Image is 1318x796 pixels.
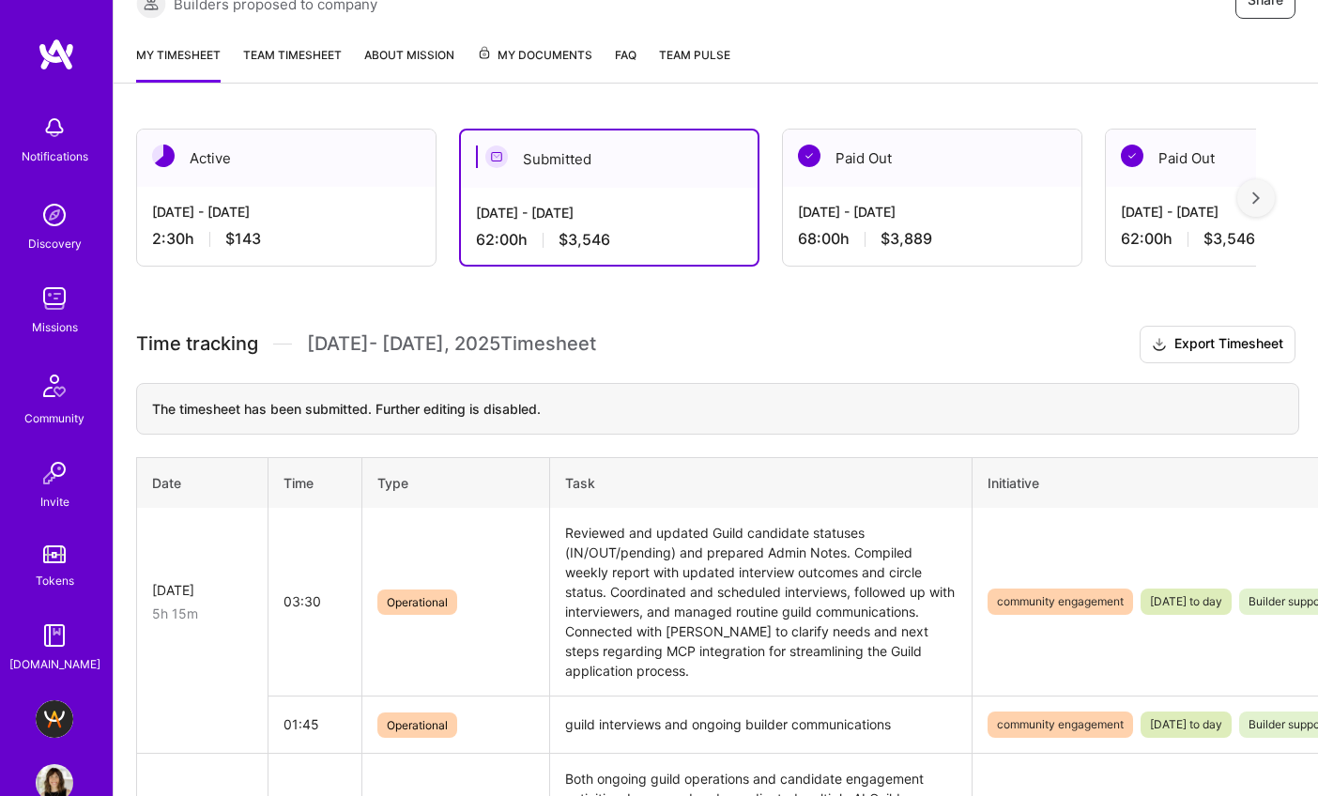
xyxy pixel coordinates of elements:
[1152,335,1167,355] i: icon Download
[659,48,730,62] span: Team Pulse
[659,45,730,83] a: Team Pulse
[36,109,73,146] img: bell
[477,45,592,66] span: My Documents
[152,202,421,222] div: [DATE] - [DATE]
[476,203,743,222] div: [DATE] - [DATE]
[36,571,74,590] div: Tokens
[32,317,78,337] div: Missions
[1141,589,1232,615] span: [DATE] to day
[28,234,82,253] div: Discovery
[243,45,342,83] a: Team timesheet
[550,457,973,508] th: Task
[476,230,743,250] div: 62:00 h
[550,696,973,753] td: guild interviews and ongoing builder communications
[550,508,973,696] td: Reviewed and updated Guild candidate statuses (IN/OUT/pending) and prepared Admin Notes. Compiled...
[988,712,1133,738] span: community engagement
[152,145,175,167] img: Active
[152,229,421,249] div: 2:30 h
[24,408,84,428] div: Community
[307,332,596,356] span: [DATE] - [DATE] , 2025 Timesheet
[798,145,820,167] img: Paid Out
[615,45,636,83] a: FAQ
[461,130,758,188] div: Submitted
[36,617,73,654] img: guide book
[136,332,258,356] span: Time tracking
[36,454,73,492] img: Invite
[377,712,457,738] span: Operational
[988,589,1133,615] span: community engagement
[32,363,77,408] img: Community
[137,457,268,508] th: Date
[136,45,221,83] a: My timesheet
[36,280,73,317] img: teamwork
[36,196,73,234] img: discovery
[1141,712,1232,738] span: [DATE] to day
[268,457,362,508] th: Time
[31,700,78,738] a: A.Team - Grow A.Team's Community & Demand
[22,146,88,166] div: Notifications
[881,229,932,249] span: $3,889
[798,229,1066,249] div: 68:00 h
[377,589,457,615] span: Operational
[152,604,253,623] div: 5h 15m
[40,492,69,512] div: Invite
[362,457,550,508] th: Type
[1121,145,1143,167] img: Paid Out
[43,545,66,563] img: tokens
[1140,326,1295,363] button: Export Timesheet
[225,229,261,249] span: $143
[783,130,1081,187] div: Paid Out
[36,700,73,738] img: A.Team - Grow A.Team's Community & Demand
[268,696,362,753] td: 01:45
[136,383,1299,435] div: The timesheet has been submitted. Further editing is disabled.
[268,508,362,696] td: 03:30
[38,38,75,71] img: logo
[477,45,592,83] a: My Documents
[559,230,610,250] span: $3,546
[364,45,454,83] a: About Mission
[9,654,100,674] div: [DOMAIN_NAME]
[1252,191,1260,205] img: right
[798,202,1066,222] div: [DATE] - [DATE]
[152,580,253,600] div: [DATE]
[485,145,508,168] img: Submitted
[1203,229,1255,249] span: $3,546
[137,130,436,187] div: Active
